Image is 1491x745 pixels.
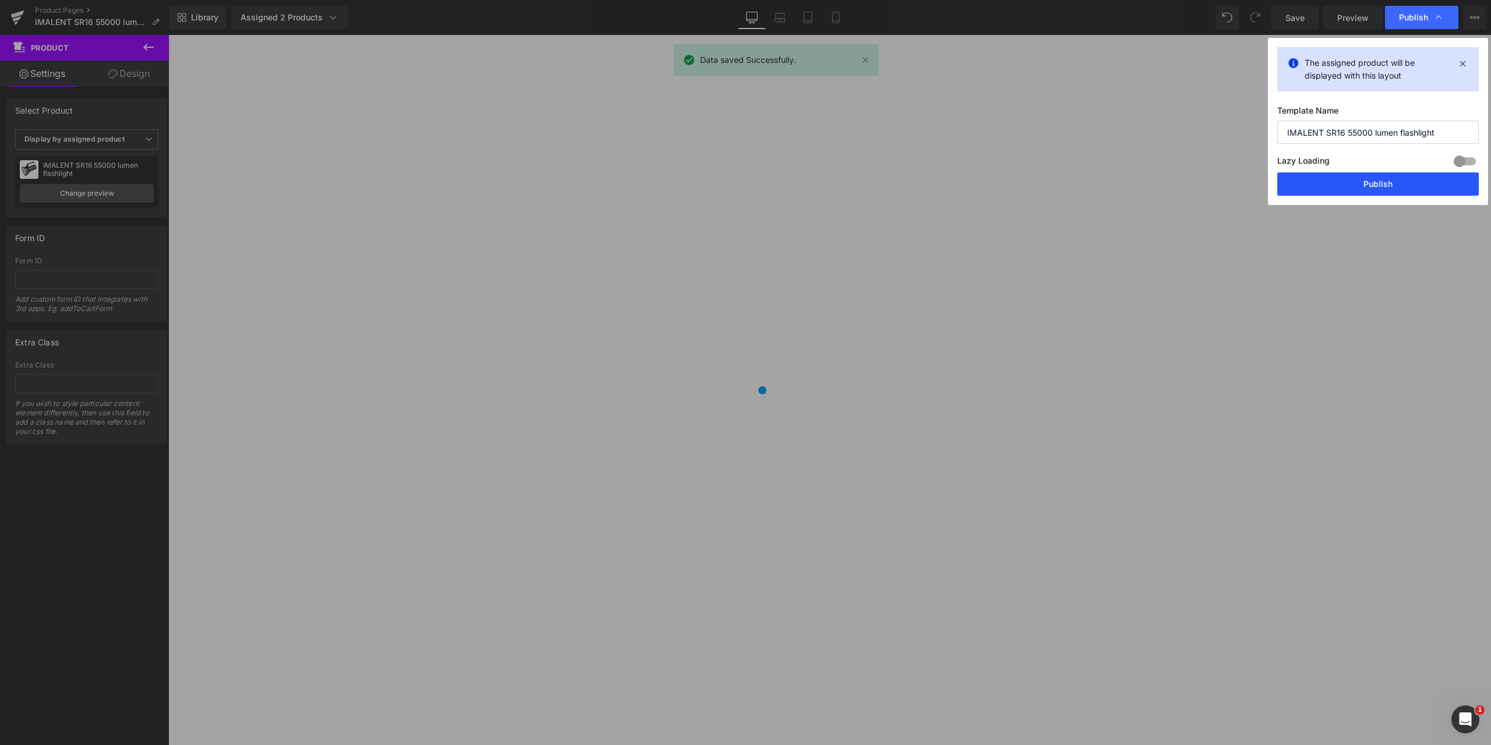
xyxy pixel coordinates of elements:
span: 1 [1475,705,1485,715]
iframe: Intercom live chat [1451,705,1479,733]
label: Lazy Loading [1277,153,1330,172]
p: The assigned product will be displayed with this layout [1305,57,1451,82]
span: Publish [1399,12,1428,23]
button: Publish [1277,172,1479,196]
label: Template Name [1277,105,1479,121]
